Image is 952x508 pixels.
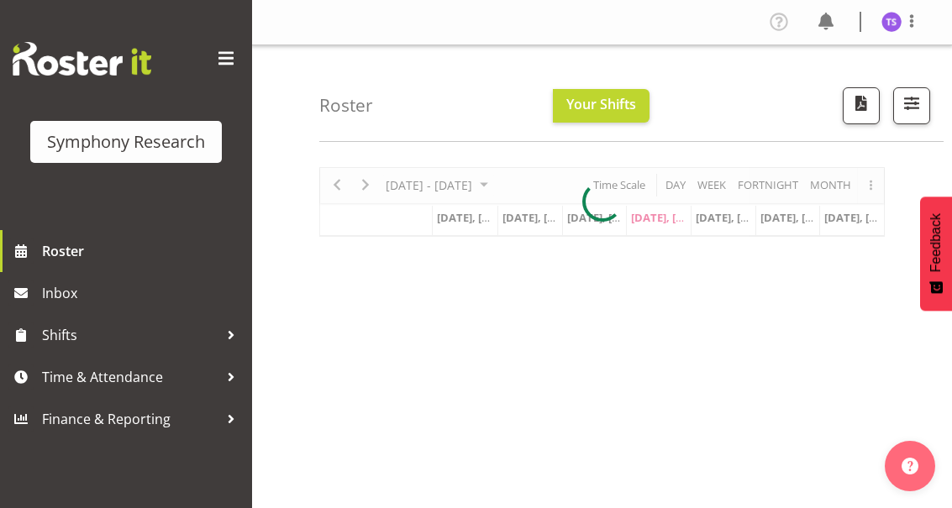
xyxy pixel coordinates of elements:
[553,89,650,123] button: Your Shifts
[42,238,244,264] span: Roster
[566,95,636,113] span: Your Shifts
[319,96,373,115] h4: Roster
[42,406,218,432] span: Finance & Reporting
[42,322,218,348] span: Shifts
[47,129,205,154] div: Symphony Research
[13,42,151,76] img: Rosterit website logo
[42,280,244,306] span: Inbox
[843,87,880,124] button: Download a PDF of the roster according to the set date range.
[893,87,930,124] button: Filter Shifts
[928,213,944,272] span: Feedback
[881,12,902,32] img: titi-strickland1975.jpg
[902,458,918,474] img: help-xxl-2.png
[920,196,952,311] button: Feedback - Show survey
[42,364,218,390] span: Time & Attendance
